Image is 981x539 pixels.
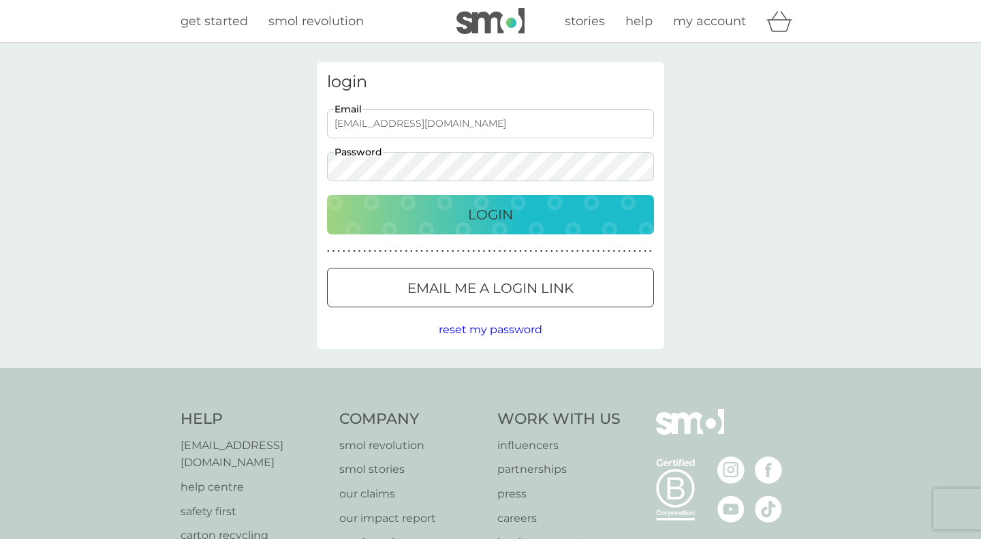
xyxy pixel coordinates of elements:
p: ● [623,248,626,255]
p: ● [540,248,543,255]
p: ● [571,248,574,255]
a: help [625,12,653,31]
p: ● [363,248,366,255]
a: partnerships [497,461,621,478]
a: my account [673,12,746,31]
img: smol [656,409,724,455]
p: ● [644,248,647,255]
p: ● [431,248,434,255]
p: ● [369,248,371,255]
a: influencers [497,437,621,455]
p: ● [582,248,585,255]
img: visit the smol Facebook page [755,457,782,484]
p: ● [327,248,330,255]
h4: Work With Us [497,409,621,430]
p: ● [384,248,387,255]
p: ● [358,248,361,255]
p: ● [332,248,335,255]
p: ● [457,248,460,255]
p: ● [556,248,559,255]
p: ● [426,248,429,255]
button: Email me a login link [327,268,654,307]
p: ● [550,248,553,255]
button: reset my password [439,321,542,339]
p: ● [478,248,480,255]
span: stories [565,14,605,29]
p: safety first [181,503,326,521]
p: ● [561,248,563,255]
p: ● [405,248,407,255]
p: ● [602,248,605,255]
p: ● [452,248,454,255]
h3: login [327,72,654,92]
h4: Help [181,409,326,430]
div: basket [766,7,800,35]
p: ● [420,248,423,255]
span: get started [181,14,248,29]
span: reset my password [439,323,542,336]
p: ● [467,248,470,255]
img: smol [456,8,525,34]
a: our claims [339,485,484,503]
p: ● [628,248,631,255]
a: [EMAIL_ADDRESS][DOMAIN_NAME] [181,437,326,472]
p: ● [379,248,381,255]
p: ● [634,248,636,255]
p: ● [608,248,610,255]
p: ● [587,248,589,255]
img: visit the smol Youtube page [717,495,745,523]
p: ● [441,248,444,255]
img: visit the smol Tiktok page [755,495,782,523]
p: ● [639,248,642,255]
p: ● [348,248,351,255]
p: ● [410,248,413,255]
span: smol revolution [268,14,364,29]
a: help centre [181,478,326,496]
p: ● [353,248,356,255]
p: ● [597,248,600,255]
a: press [497,485,621,503]
p: ● [535,248,538,255]
p: ● [499,248,501,255]
p: ● [416,248,418,255]
p: ● [390,248,392,255]
img: visit the smol Instagram page [717,457,745,484]
p: Login [468,204,513,226]
p: ● [488,248,490,255]
p: ● [509,248,512,255]
p: ● [436,248,439,255]
p: ● [446,248,449,255]
p: ● [394,248,397,255]
p: ● [519,248,522,255]
p: ● [649,248,652,255]
p: ● [592,248,595,255]
a: smol revolution [339,437,484,455]
a: our impact report [339,510,484,527]
span: my account [673,14,746,29]
p: ● [343,248,345,255]
p: ● [493,248,496,255]
p: ● [618,248,621,255]
a: smol revolution [268,12,364,31]
p: ● [529,248,532,255]
a: careers [497,510,621,527]
p: ● [525,248,527,255]
p: ● [473,248,476,255]
p: Email me a login link [407,277,574,299]
a: smol stories [339,461,484,478]
p: ● [462,248,465,255]
h4: Company [339,409,484,430]
p: ● [612,248,615,255]
p: ● [545,248,548,255]
p: ● [483,248,486,255]
p: ● [503,248,506,255]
